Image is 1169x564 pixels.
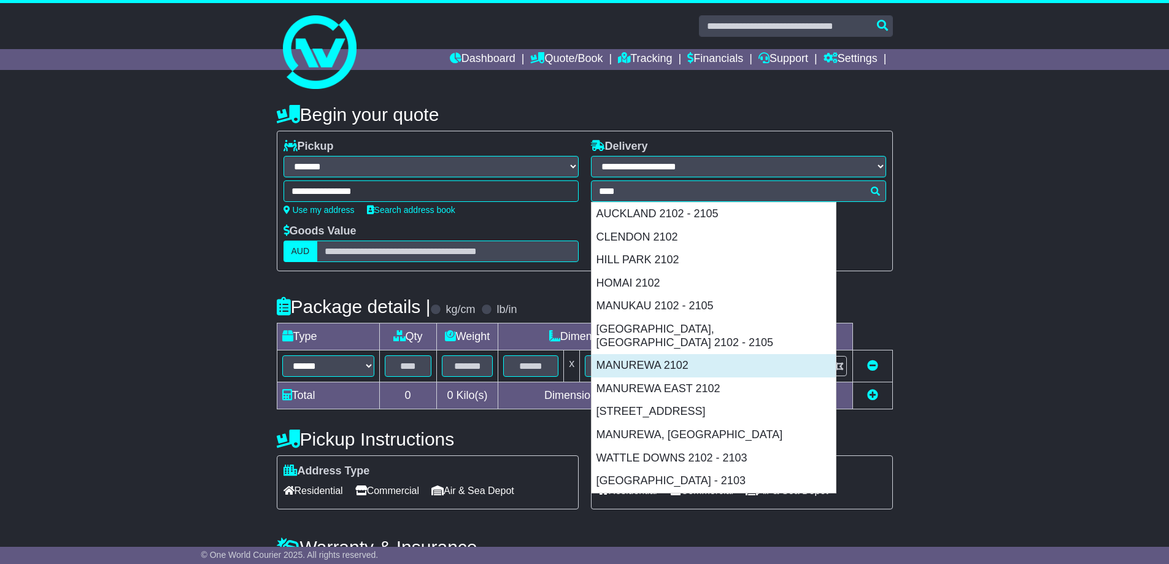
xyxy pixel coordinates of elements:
span: Air & Sea Depot [431,481,514,500]
label: Goods Value [284,225,357,238]
div: AUCKLAND 2102 - 2105 [592,203,836,226]
div: MANUKAU 2102 - 2105 [592,295,836,318]
div: MANUREWA 2102 [592,354,836,377]
a: Dashboard [450,49,515,70]
span: Residential [284,481,343,500]
div: HOMAI 2102 [592,272,836,295]
label: Pickup [284,140,334,153]
h4: Begin your quote [277,104,893,125]
td: Kilo(s) [436,382,498,409]
typeahead: Please provide city [591,180,886,202]
a: Quote/Book [530,49,603,70]
td: Dimensions (L x W x H) [498,323,727,350]
td: Type [277,323,379,350]
label: lb/in [496,303,517,317]
h4: Package details | [277,296,431,317]
div: HILL PARK 2102 [592,249,836,272]
h4: Warranty & Insurance [277,537,893,557]
a: Use my address [284,205,355,215]
div: CLENDON 2102 [592,226,836,249]
a: Financials [687,49,743,70]
div: [GEOGRAPHIC_DATA] - 2103 [592,469,836,493]
a: Remove this item [867,360,878,372]
a: Settings [824,49,878,70]
label: Delivery [591,140,648,153]
span: Commercial [355,481,419,500]
td: Qty [379,323,436,350]
td: Dimensions in Centimetre(s) [498,382,727,409]
div: MANUREWA, [GEOGRAPHIC_DATA] [592,423,836,447]
label: kg/cm [446,303,475,317]
div: [GEOGRAPHIC_DATA], [GEOGRAPHIC_DATA] 2102 - 2105 [592,318,836,354]
label: AUD [284,241,318,262]
span: 0 [447,389,453,401]
span: © One World Courier 2025. All rights reserved. [201,550,379,560]
td: Weight [436,323,498,350]
a: Support [758,49,808,70]
div: WATTLE DOWNS 2102 - 2103 [592,447,836,470]
label: Address Type [284,465,370,478]
td: x [564,350,580,382]
h4: Pickup Instructions [277,429,579,449]
div: MANUREWA EAST 2102 [592,377,836,401]
td: Total [277,382,379,409]
a: Tracking [618,49,672,70]
a: Add new item [867,389,878,401]
div: [STREET_ADDRESS] [592,400,836,423]
a: Search address book [367,205,455,215]
td: 0 [379,382,436,409]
